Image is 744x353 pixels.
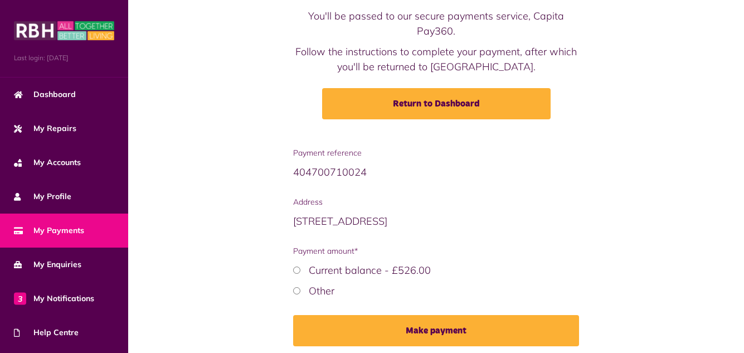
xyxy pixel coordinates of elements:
[14,89,76,100] span: Dashboard
[293,215,387,228] span: [STREET_ADDRESS]
[293,44,579,74] p: Follow the instructions to complete your payment, after which you'll be returned to [GEOGRAPHIC_D...
[14,327,79,339] span: Help Centre
[293,166,367,178] span: 404700710024
[14,123,76,134] span: My Repairs
[293,245,579,257] span: Payment amount*
[293,8,579,38] p: You'll be passed to our secure payments service, Capita Pay360.
[14,293,94,304] span: My Notifications
[14,20,114,42] img: MyRBH
[14,259,81,270] span: My Enquiries
[309,264,431,277] label: Current balance - £526.00
[14,191,71,202] span: My Profile
[14,225,84,236] span: My Payments
[293,315,579,346] button: Make payment
[14,292,26,304] span: 3
[293,147,579,159] span: Payment reference
[14,157,81,168] span: My Accounts
[293,196,579,208] span: Address
[14,53,114,63] span: Last login: [DATE]
[309,284,334,297] label: Other
[322,88,551,119] a: Return to Dashboard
